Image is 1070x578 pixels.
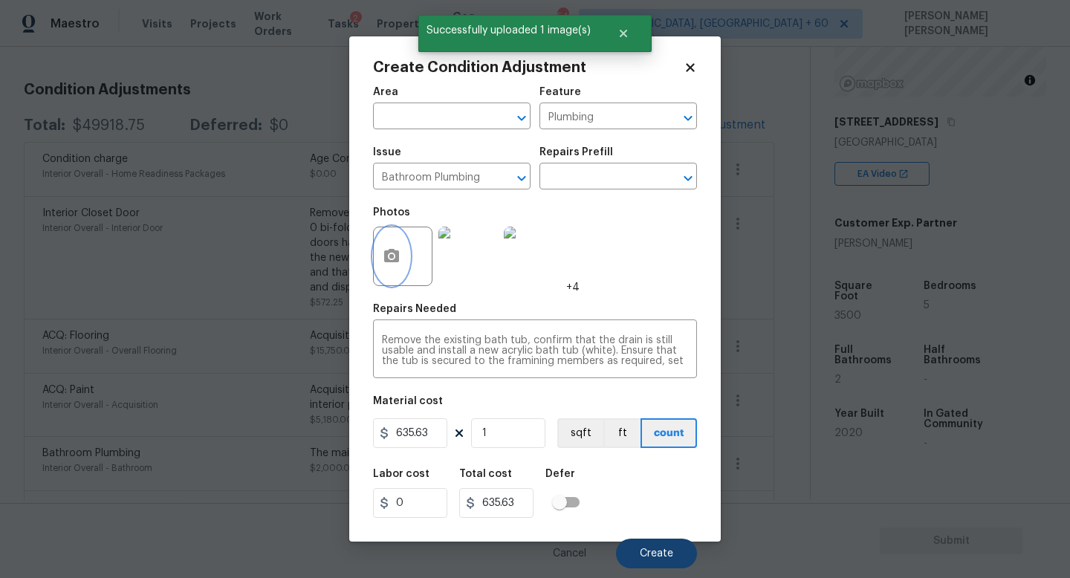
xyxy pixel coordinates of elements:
button: Cancel [529,539,610,568]
h5: Repairs Needed [373,304,456,314]
h5: Issue [373,147,401,158]
span: Cancel [553,548,586,559]
textarea: Remove the existing bath tub, confirm that the drain is still usable and install a new acrylic ba... [382,335,688,366]
button: Create [616,539,697,568]
button: Open [678,168,698,189]
button: Open [511,168,532,189]
button: sqft [557,418,603,448]
button: Open [678,108,698,129]
button: count [641,418,697,448]
span: Create [640,548,673,559]
h5: Material cost [373,396,443,406]
button: Close [599,19,648,48]
h5: Feature [539,87,581,97]
span: +4 [566,280,580,295]
h5: Repairs Prefill [539,147,613,158]
h5: Labor cost [373,469,429,479]
h5: Total cost [459,469,512,479]
h2: Create Condition Adjustment [373,60,684,75]
h5: Photos [373,207,410,218]
h5: Defer [545,469,575,479]
button: Open [511,108,532,129]
button: ft [603,418,641,448]
h5: Area [373,87,398,97]
span: Successfully uploaded 1 image(s) [418,15,599,46]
